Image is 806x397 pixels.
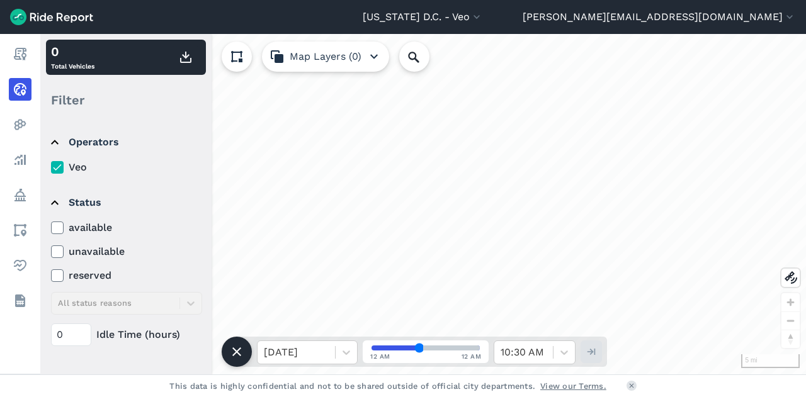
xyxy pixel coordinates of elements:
a: Areas [9,219,31,242]
button: Map Layers (0) [262,42,389,72]
button: [US_STATE] D.C. - Veo [363,9,483,25]
a: Analyze [9,148,31,171]
div: Idle Time (hours) [51,323,202,346]
a: Datasets [9,289,31,312]
a: View our Terms. [540,380,606,392]
a: Policy [9,184,31,206]
a: Realtime [9,78,31,101]
label: available [51,220,202,235]
div: Total Vehicles [51,42,94,72]
a: Heatmaps [9,113,31,136]
div: Filter [46,81,206,120]
a: Health [9,254,31,277]
span: 12 AM [462,352,482,361]
summary: Status [51,185,200,220]
input: Search Location or Vehicles [399,42,450,72]
summary: Operators [51,125,200,160]
label: Veo [51,160,202,175]
div: loading [40,34,806,374]
label: unavailable [51,244,202,259]
img: Ride Report [10,9,93,25]
label: reserved [51,268,202,283]
span: 12 AM [370,352,390,361]
div: 0 [51,42,94,61]
button: [PERSON_NAME][EMAIL_ADDRESS][DOMAIN_NAME] [523,9,796,25]
a: Report [9,43,31,65]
